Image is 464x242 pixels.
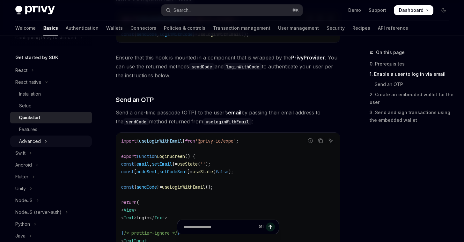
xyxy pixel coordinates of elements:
span: ); [205,161,210,167]
span: const [121,161,134,167]
button: Toggle Android section [10,159,92,171]
div: Advanced [19,137,41,145]
span: , [157,169,159,175]
a: Setup [10,100,92,112]
strong: email [228,109,241,116]
span: } [157,184,159,190]
span: from [185,138,195,144]
div: React native [15,78,41,86]
a: Welcome [15,20,36,36]
a: Basics [43,20,58,36]
img: dark logo [15,6,55,15]
span: < [121,207,124,213]
div: Search... [173,6,191,14]
span: Send a one-time passcode (OTP) to the user’s by passing their email address to the method returne... [116,108,340,126]
span: const [121,169,134,175]
span: > [165,215,167,221]
span: </ [149,215,154,221]
span: > [134,207,136,213]
a: Connectors [130,20,156,36]
span: { [134,184,136,190]
a: Demo [348,7,361,13]
a: Support [369,7,386,13]
span: = [175,161,177,167]
a: Transaction management [213,20,270,36]
a: User management [278,20,319,36]
span: (); [205,184,213,190]
code: sendCode [189,63,215,70]
span: Text [124,215,134,221]
button: Toggle Python section [10,218,92,230]
span: ( [136,199,139,205]
span: export [121,153,136,159]
code: useLoginWithEmail [203,118,252,125]
span: codeSent [136,169,157,175]
div: NodeJS [15,197,33,204]
span: () { [185,153,195,159]
a: Dashboard [394,5,433,15]
button: Toggle NodeJS (server-auth) section [10,207,92,218]
span: ] [188,169,190,175]
span: < [121,215,124,221]
span: } [182,138,185,144]
code: sendCode [123,118,149,125]
button: Toggle Advanced section [10,136,92,147]
span: = [159,184,162,190]
button: Toggle Flutter section [10,171,92,183]
span: [ [134,161,136,167]
span: ); [228,169,233,175]
span: useState [177,161,198,167]
button: Toggle React section [10,65,92,76]
div: React [15,66,27,74]
a: 0. Prerequisites [370,59,454,69]
span: '@privy-io/expo' [195,138,236,144]
button: Copy the contents from the code block [316,137,325,145]
span: View [124,207,134,213]
span: useLoginWithEmail [162,184,205,190]
a: 3. Send and sign transactions using the embedded wallet [370,107,454,125]
span: setCodeSent [159,169,188,175]
code: loginWithCode [224,63,262,70]
button: Toggle Unity section [10,183,92,194]
a: API reference [378,20,408,36]
a: Policies & controls [164,20,205,36]
span: ( [198,161,200,167]
a: Features [10,124,92,135]
a: Quickstart [10,112,92,123]
h5: Get started by SDK [15,54,58,61]
button: Ask AI [327,137,335,145]
button: Toggle dark mode [438,5,449,15]
span: setEmail [152,161,172,167]
button: Send message [266,222,275,231]
span: Ensure that this hook is mounted in a component that is wrapped by the . You can use the returned... [116,53,340,80]
div: Flutter [15,173,28,181]
span: Text [154,215,165,221]
span: [ [134,169,136,175]
a: 2. Create an embedded wallet for the user [370,90,454,107]
button: Toggle React native section [10,76,92,88]
span: On this page [376,49,405,56]
span: email [136,161,149,167]
input: Ask a question... [184,220,256,234]
button: Open search [161,4,302,16]
span: const [121,184,134,190]
span: Dashboard [399,7,423,13]
span: { [136,138,139,144]
span: Login [136,215,149,221]
span: useState [193,169,213,175]
span: Send an OTP [116,95,154,104]
span: ; [236,138,239,144]
a: PrivyProvider [291,54,325,61]
button: Toggle Swift section [10,147,92,159]
a: Send an OTP [370,79,454,90]
span: import [121,138,136,144]
span: function [136,153,157,159]
span: return [121,199,136,205]
span: > [134,215,136,221]
a: Recipes [352,20,370,36]
div: Python [15,220,30,228]
span: ] [172,161,175,167]
span: sendCode [136,184,157,190]
div: Setup [19,102,32,110]
div: Features [19,126,37,133]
